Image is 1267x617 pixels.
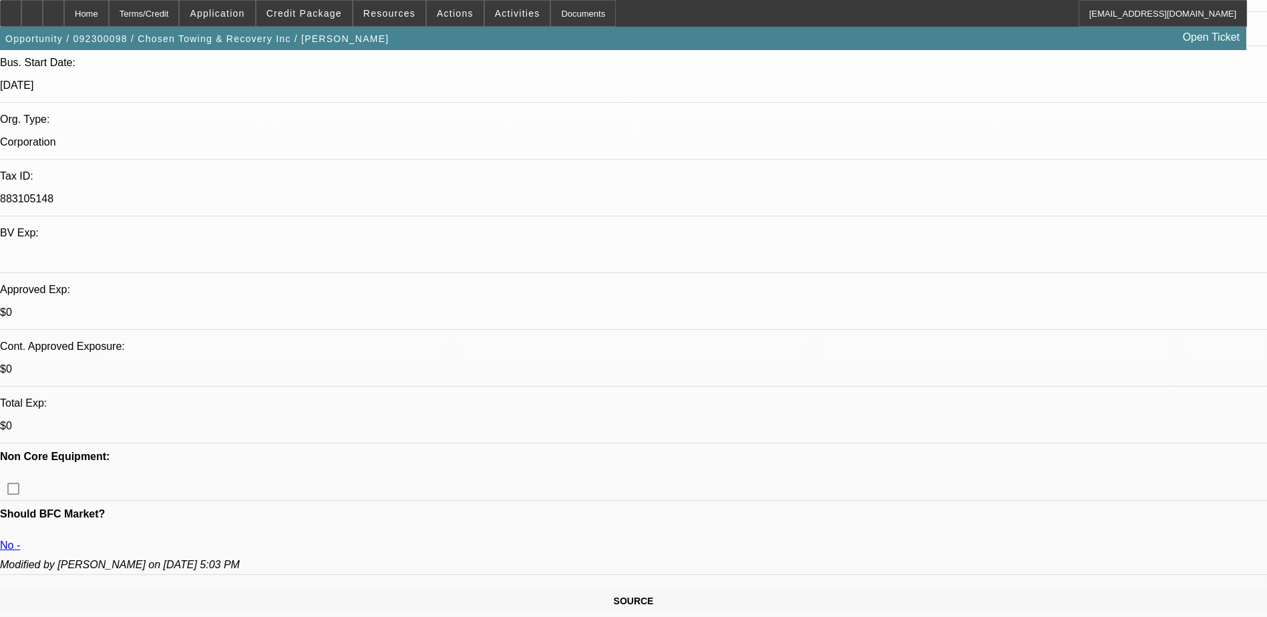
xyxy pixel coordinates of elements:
button: Application [180,1,254,26]
span: SOURCE [614,596,654,606]
span: Resources [363,8,415,19]
span: Credit Package [266,8,342,19]
button: Activities [485,1,550,26]
button: Credit Package [256,1,352,26]
span: Actions [437,8,474,19]
button: Actions [427,1,484,26]
span: Application [190,8,244,19]
button: Resources [353,1,425,26]
span: Activities [495,8,540,19]
span: Opportunity / 092300098 / Chosen Towing & Recovery Inc / [PERSON_NAME] [5,33,389,44]
a: Open Ticket [1178,26,1245,49]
